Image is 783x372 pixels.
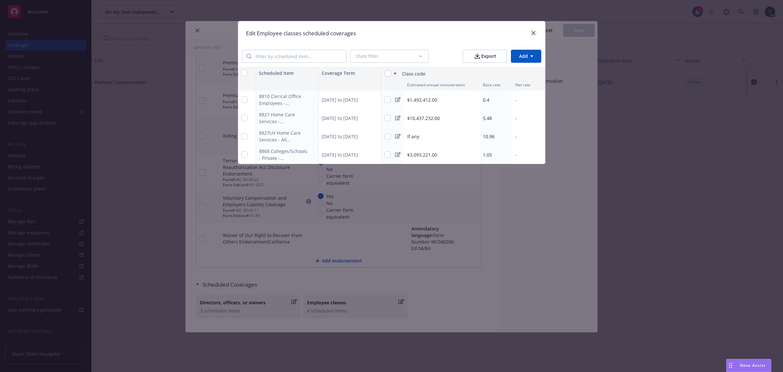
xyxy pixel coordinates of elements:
button: Resize column [511,79,513,91]
button: Export [463,50,507,63]
span: Add [519,53,528,59]
input: Select all [241,70,248,76]
div: [DATE] to [DATE] [319,109,381,127]
span: - [515,97,517,103]
div: [DATE] to [DATE] [319,145,381,164]
div: 8827 Home Care Services - (California) [259,111,308,125]
span: $3,093,221.00 [407,151,437,158]
div: 8810 Clerical Office Employees - (California) [259,93,308,107]
span: 10.96 [483,133,495,140]
span: $10,437,232.00 [407,115,440,122]
div: 8868 Colleges/Schools - Private - (California) [259,148,308,161]
button: Resize column [380,79,382,91]
span: 5.48 [483,115,492,121]
input: Filter by scheduled item... [252,50,346,62]
button: Resize column [544,79,546,91]
button: Add [511,50,541,63]
div: Estimated annual remuneration [404,79,480,91]
input: Select [384,151,391,158]
button: Nova Assist [726,359,771,372]
div: [DATE] to [DATE] [319,127,381,145]
div: [DATE] to [DATE] [319,91,381,109]
input: Select all [385,70,391,77]
input: Select [384,96,391,103]
div: Coverage Term [319,67,381,79]
span: Nova Assist [740,363,766,368]
div: State filter [356,53,418,59]
span: - [515,152,517,158]
div: Class code [402,70,530,77]
span: - [515,115,517,121]
input: Select [241,96,248,103]
input: Select [384,115,391,121]
input: Select [241,115,248,121]
button: Resize column [317,79,319,91]
div: Net rate [513,79,545,91]
input: Select [241,133,248,140]
span: 0.4 [483,97,489,103]
div: 8827UV Home Care Services - All Employees - (California) [259,129,308,143]
div: Drag to move [727,359,735,372]
input: Select [384,133,391,140]
span: - [515,133,517,140]
div: Base rate [480,79,513,91]
svg: Search [246,54,252,59]
div: Scheduled Item [256,67,319,79]
h1: Edit Employee classes scheduled coverages [246,29,356,38]
span: 1.05 [483,152,492,158]
a: close [530,29,537,37]
span: If any [407,133,419,140]
input: Select [241,151,248,158]
button: Resize column [479,79,481,91]
span: $1,492,412.00 [407,96,437,103]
